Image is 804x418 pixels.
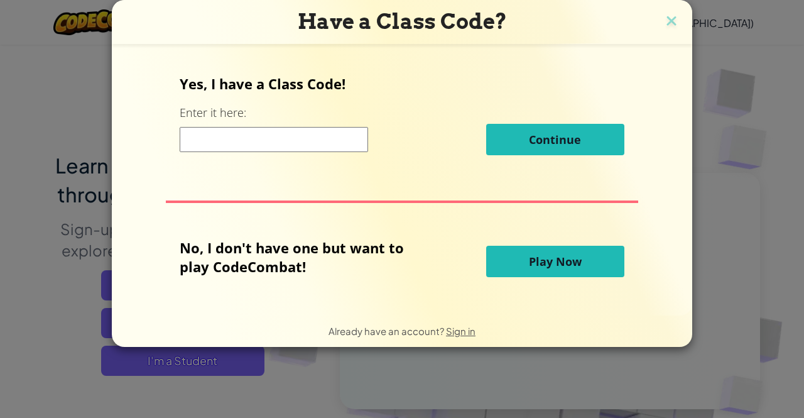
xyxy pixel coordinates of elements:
[529,132,581,147] span: Continue
[486,124,624,155] button: Continue
[180,74,624,93] p: Yes, I have a Class Code!
[529,254,582,269] span: Play Now
[446,325,475,337] a: Sign in
[180,238,423,276] p: No, I don't have one but want to play CodeCombat!
[329,325,446,337] span: Already have an account?
[663,13,680,31] img: close icon
[298,9,507,34] span: Have a Class Code?
[486,246,624,277] button: Play Now
[180,105,246,121] label: Enter it here:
